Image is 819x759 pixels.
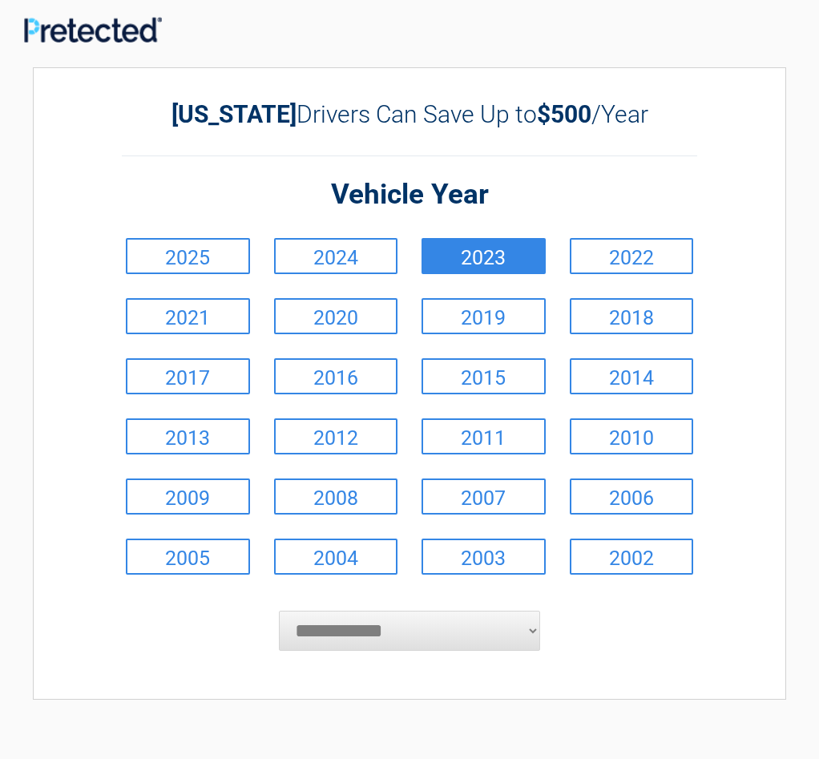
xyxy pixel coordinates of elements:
img: Main Logo [24,17,162,42]
a: 2007 [422,478,546,515]
a: 2025 [126,238,250,274]
a: 2009 [126,478,250,515]
a: 2024 [274,238,398,274]
a: 2017 [126,358,250,394]
a: 2004 [274,539,398,575]
a: 2011 [422,418,546,454]
a: 2008 [274,478,398,515]
h2: Vehicle Year [122,176,697,214]
a: 2003 [422,539,546,575]
a: 2010 [570,418,694,454]
a: 2023 [422,238,546,274]
a: 2013 [126,418,250,454]
a: 2002 [570,539,694,575]
b: $500 [537,100,591,128]
h2: Drivers Can Save Up to /Year [122,100,697,128]
a: 2020 [274,298,398,334]
a: 2022 [570,238,694,274]
a: 2019 [422,298,546,334]
a: 2014 [570,358,694,394]
b: [US_STATE] [171,100,297,128]
a: 2018 [570,298,694,334]
a: 2005 [126,539,250,575]
a: 2015 [422,358,546,394]
a: 2012 [274,418,398,454]
a: 2016 [274,358,398,394]
a: 2021 [126,298,250,334]
a: 2006 [570,478,694,515]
